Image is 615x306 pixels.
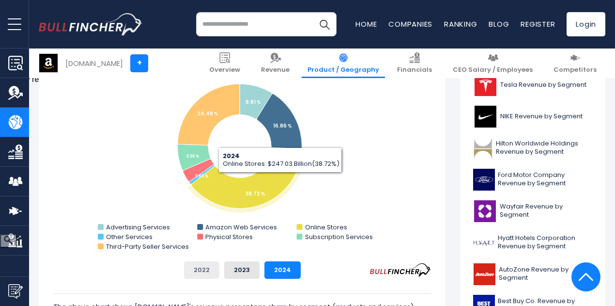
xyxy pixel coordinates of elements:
[106,242,189,251] text: Third-Party Seller Services
[467,261,598,288] a: AutoZone Revenue by Segment
[184,261,219,279] button: 2022
[305,223,347,232] text: Online Stores
[473,263,496,285] img: AZO logo
[397,66,432,74] span: Financials
[553,66,597,74] span: Competitors
[261,66,290,74] span: Revenue
[467,72,598,98] a: Tesla Revenue by Segment
[205,232,253,242] text: Physical Stores
[186,154,199,160] tspan: 6.96 %
[273,122,292,129] tspan: 16.86 %
[39,54,58,72] img: AMZN logo
[355,19,377,29] a: Home
[195,174,208,179] tspan: 0.85 %
[203,48,246,78] a: Overview
[39,13,143,35] a: Go to homepage
[106,232,153,242] text: Other Services
[473,74,497,96] img: TSLA logo
[500,113,583,121] span: NIKE Revenue by Segment
[548,48,602,78] a: Competitors
[388,19,432,29] a: Companies
[499,266,592,282] span: AutoZone Revenue by Segment
[467,103,598,130] a: NIKE Revenue by Segment
[39,13,143,35] img: bullfincher logo
[473,106,497,128] img: NKE logo
[489,19,509,29] a: Blog
[567,12,605,36] a: Login
[467,229,598,256] a: Hyatt Hotels Corporation Revenue by Segment
[264,261,301,279] button: 2024
[312,12,337,36] button: Search
[447,48,538,78] a: CEO Salary / Employees
[444,19,477,29] a: Ranking
[307,66,379,74] span: Product / Geography
[209,66,240,74] span: Overview
[53,60,431,254] svg: Amazon.com's Revenue Share by Segment
[205,223,277,232] text: Amazon Web Services
[473,137,493,159] img: HLT logo
[473,232,495,254] img: H logo
[521,19,555,29] a: Register
[500,203,592,219] span: Wayfair Revenue by Segment
[467,135,598,161] a: Hilton Worldwide Holdings Revenue by Segment
[197,110,218,117] tspan: 24.48 %
[498,234,592,251] span: Hyatt Hotels Corporation Revenue by Segment
[246,190,265,197] tspan: 38.72 %
[246,98,261,106] tspan: 8.81 %
[224,261,260,279] button: 2023
[453,66,533,74] span: CEO Salary / Employees
[496,140,592,156] span: Hilton Worldwide Holdings Revenue by Segment
[65,58,123,69] div: [DOMAIN_NAME]
[498,171,592,188] span: Ford Motor Company Revenue by Segment
[130,54,148,72] a: +
[302,48,385,78] a: Product / Geography
[305,232,373,242] text: Subscription Services
[467,166,598,193] a: Ford Motor Company Revenue by Segment
[391,48,438,78] a: Financials
[500,81,586,89] span: Tesla Revenue by Segment
[473,200,497,222] img: W logo
[106,223,170,232] text: Advertising Services
[467,198,598,225] a: Wayfair Revenue by Segment
[473,169,495,191] img: F logo
[255,48,295,78] a: Revenue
